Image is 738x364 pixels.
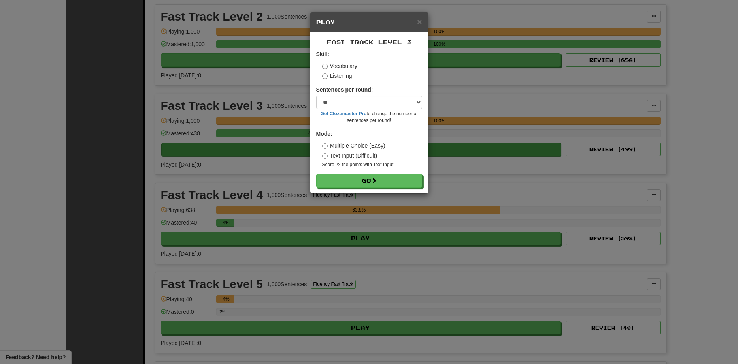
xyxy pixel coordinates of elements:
[316,131,332,137] strong: Mode:
[322,142,385,150] label: Multiple Choice (Easy)
[322,153,328,159] input: Text Input (Difficult)
[327,39,411,45] span: Fast Track Level 3
[417,17,422,26] button: Close
[316,174,422,188] button: Go
[322,143,328,149] input: Multiple Choice (Easy)
[316,18,422,26] h5: Play
[316,86,373,94] label: Sentences per round:
[321,111,367,116] a: Get Clozemaster Pro
[322,64,328,69] input: Vocabulary
[316,51,329,57] strong: Skill:
[322,62,357,70] label: Vocabulary
[322,161,422,168] small: Score 2x the points with Text Input !
[322,152,377,159] label: Text Input (Difficult)
[417,17,422,26] span: ×
[322,73,328,79] input: Listening
[322,72,352,80] label: Listening
[316,111,422,124] small: to change the number of sentences per round!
